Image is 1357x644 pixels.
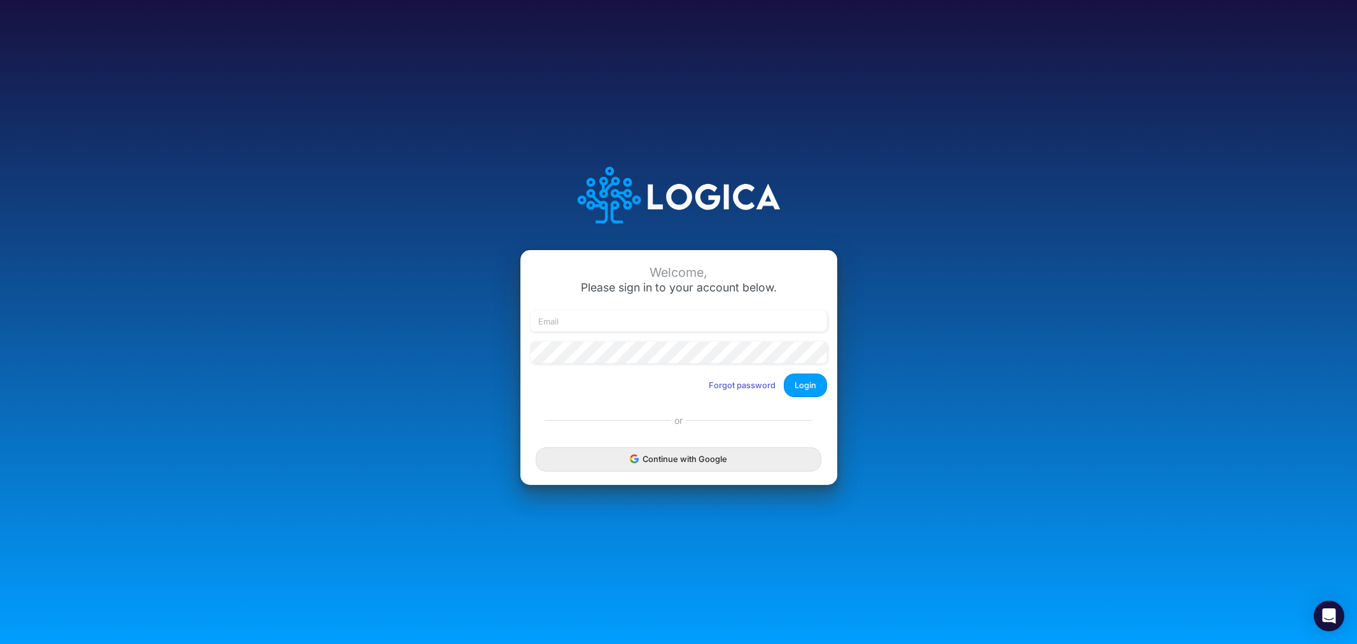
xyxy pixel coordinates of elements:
[1314,601,1344,631] div: Open Intercom Messenger
[531,265,827,280] div: Welcome,
[581,281,777,294] span: Please sign in to your account below.
[536,447,821,471] button: Continue with Google
[700,375,784,396] button: Forgot password
[784,374,827,397] button: Login
[531,311,827,332] input: Email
